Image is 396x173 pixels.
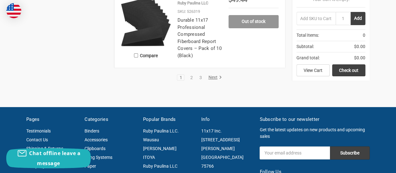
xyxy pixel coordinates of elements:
[206,75,222,80] a: Next
[85,146,105,151] a: Clipboards
[351,12,365,25] button: Add
[26,128,51,133] a: Testimonials
[177,17,222,58] a: Durable 11x17 Professional Compressed Fiberboard Report Covers – Pack of 10 (Black)
[143,137,159,142] a: Wausau
[26,116,78,123] h5: Pages
[260,116,370,123] h5: Subscribe to our newsletter
[330,146,370,159] input: Subscribe
[296,32,319,39] span: Total Items:
[143,146,177,151] a: [PERSON_NAME]
[29,150,80,167] span: Chat offline leave a message
[260,146,330,159] input: Your email address
[143,164,177,169] a: Ruby Paulina LLC
[296,43,314,50] span: Subtotal:
[143,155,155,160] a: ITOYA
[188,75,195,80] a: 2
[85,155,112,160] a: Filing Systems
[26,164,61,169] a: Company Policies
[6,3,21,18] img: duty and tax information for United States
[332,64,365,76] a: Check out
[354,43,365,50] span: $0.00
[197,75,204,80] a: 3
[177,8,200,15] p: SKU: 526319
[260,127,370,140] p: Get the latest updates on new products and upcoming sales
[121,50,171,61] label: Compare
[229,15,279,28] a: Out of stock
[85,128,99,133] a: Binders
[296,55,320,61] span: Grand total:
[6,148,91,168] button: Chat offline leave a message
[85,116,136,123] h5: Categories
[177,75,184,80] a: 1
[354,55,365,61] span: $0.00
[134,53,138,57] input: Compare
[143,128,179,133] a: Ruby Paulina LLC.
[296,12,336,25] input: Add SKU to Cart
[85,137,108,142] a: Accessories
[26,137,48,142] a: Contact Us
[143,116,195,123] h5: Popular Brands
[26,146,63,151] a: Shipping & Returns
[85,164,96,169] a: Paper
[296,64,330,76] a: View Cart
[363,32,365,39] span: 0
[201,116,253,123] h5: Info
